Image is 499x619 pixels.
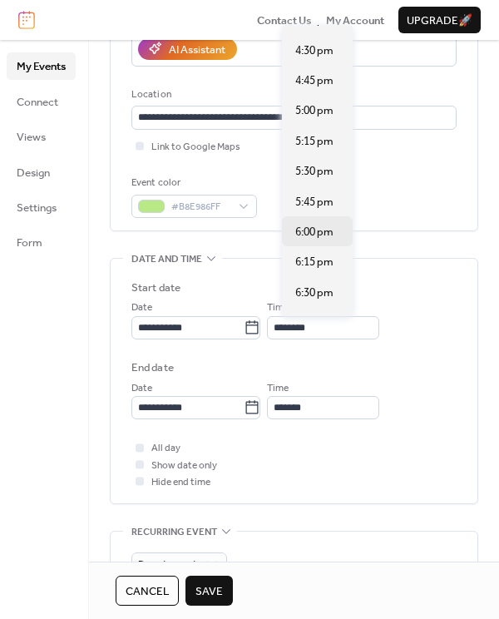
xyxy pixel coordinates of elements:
[7,159,76,186] a: Design
[257,12,312,29] span: Contact Us
[17,58,66,75] span: My Events
[17,235,42,251] span: Form
[7,52,76,79] a: My Events
[131,251,202,268] span: Date and time
[267,380,289,397] span: Time
[326,12,384,29] span: My Account
[138,555,197,574] span: Do not repeat
[116,576,179,606] button: Cancel
[295,163,333,180] span: 5:30 pm
[398,7,481,33] button: Upgrade🚀
[131,523,217,540] span: Recurring event
[169,42,225,58] div: AI Assistant
[131,300,152,316] span: Date
[17,129,46,146] span: Views
[151,458,217,474] span: Show date only
[257,12,312,28] a: Contact Us
[131,175,254,191] div: Event color
[295,224,333,240] span: 6:00 pm
[131,280,180,296] div: Start date
[151,474,210,491] span: Hide end time
[185,576,233,606] button: Save
[407,12,472,29] span: Upgrade 🚀
[7,194,76,220] a: Settings
[295,194,333,210] span: 5:45 pm
[171,199,230,215] span: #B8E986FF
[7,229,76,255] a: Form
[326,12,384,28] a: My Account
[151,139,240,156] span: Link to Google Maps
[195,583,223,600] span: Save
[267,300,289,316] span: Time
[7,88,76,115] a: Connect
[295,285,333,301] span: 6:30 pm
[295,42,333,59] span: 4:30 pm
[131,359,174,376] div: End date
[138,38,237,60] button: AI Assistant
[17,165,50,181] span: Design
[131,87,453,103] div: Location
[17,94,58,111] span: Connect
[295,102,333,119] span: 5:00 pm
[17,200,57,216] span: Settings
[295,254,333,270] span: 6:15 pm
[126,583,169,600] span: Cancel
[295,133,333,150] span: 5:15 pm
[18,11,35,29] img: logo
[7,123,76,150] a: Views
[151,440,180,457] span: All day
[295,314,333,331] span: 6:45 pm
[295,72,333,89] span: 4:45 pm
[131,380,152,397] span: Date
